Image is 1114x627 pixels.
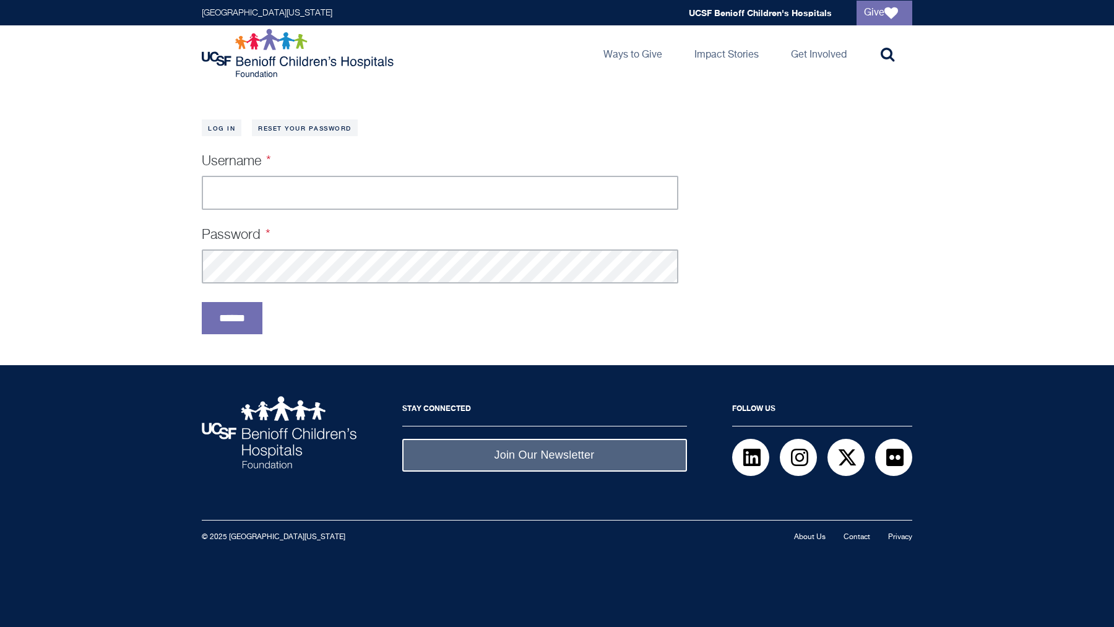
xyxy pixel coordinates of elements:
a: [GEOGRAPHIC_DATA][US_STATE] [202,9,332,17]
a: Contact [844,534,870,541]
h2: Follow Us [732,396,912,426]
img: Logo for UCSF Benioff Children's Hospitals Foundation [202,28,397,78]
a: Ways to Give [594,25,672,81]
a: Impact Stories [684,25,769,81]
a: Get Involved [781,25,857,81]
a: Join Our Newsletter [402,439,687,472]
small: © 2025 [GEOGRAPHIC_DATA][US_STATE] [202,534,345,541]
a: UCSF Benioff Children's Hospitals [689,7,832,18]
label: Password [202,228,270,242]
label: Username [202,155,271,168]
a: Log in [202,119,241,136]
a: About Us [794,534,826,541]
a: Reset your password [252,119,358,136]
img: UCSF Benioff Children's Hospitals [202,396,356,469]
a: Give [857,1,912,25]
h2: Stay Connected [402,396,687,426]
a: Privacy [888,534,912,541]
